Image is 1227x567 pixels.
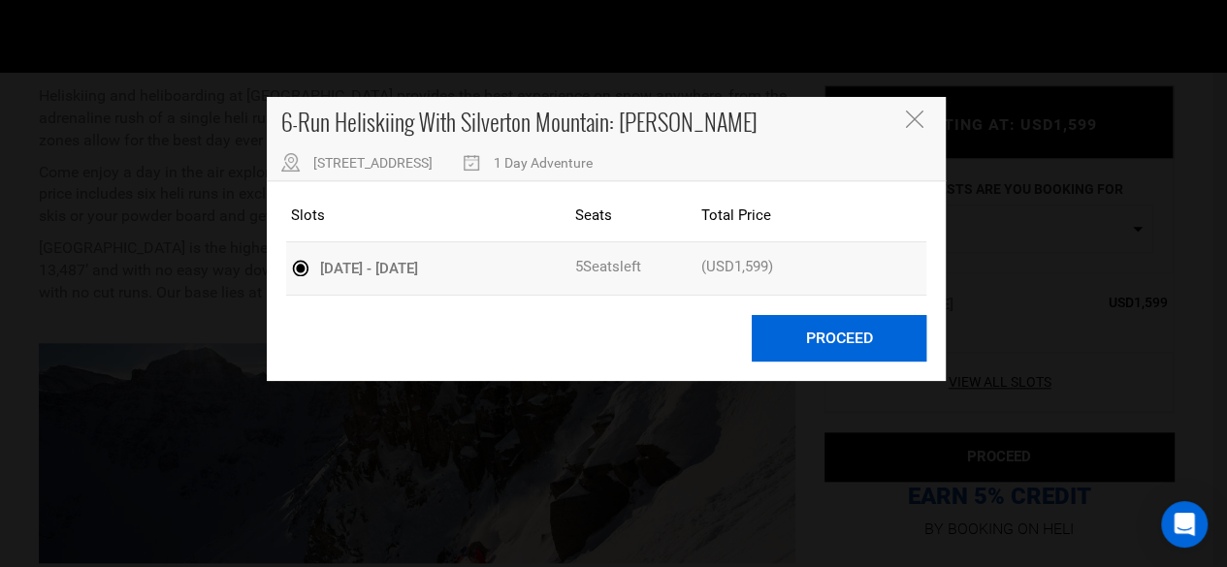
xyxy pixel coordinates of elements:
[752,315,926,362] button: Proceed
[701,205,859,226] div: Total Price
[701,257,859,277] div: (USD1,599)
[320,260,418,277] span: [DATE] - [DATE]
[905,110,926,131] button: Close
[1161,501,1208,548] div: Open Intercom Messenger
[583,258,612,275] span: Seat
[575,205,701,226] div: Seats
[494,155,593,171] span: 1 Day Adventure
[575,257,701,277] div: left
[575,257,620,277] span: 5
[291,205,575,226] div: Slots
[612,258,620,275] span: s
[281,104,758,139] span: 6-Run Heliskiing With Silverton Mountain: [PERSON_NAME]
[313,155,433,171] span: [STREET_ADDRESS]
